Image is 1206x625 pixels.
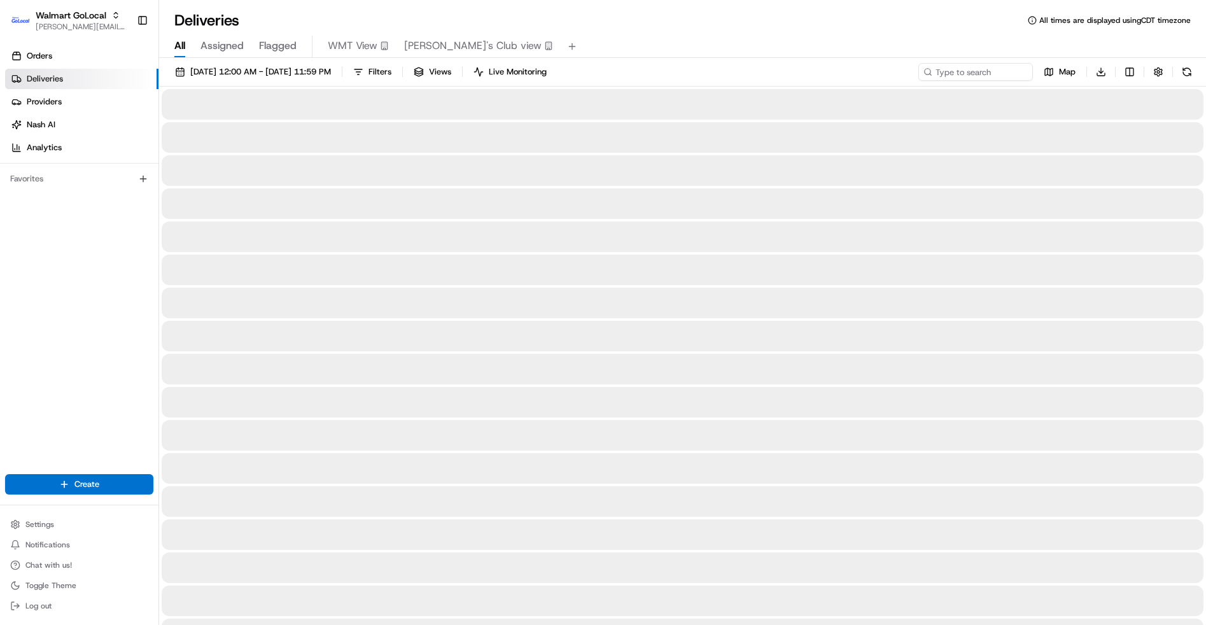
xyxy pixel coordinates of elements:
button: Walmart GoLocalWalmart GoLocal[PERSON_NAME][EMAIL_ADDRESS][DOMAIN_NAME] [5,5,132,36]
span: Create [74,479,99,490]
div: Favorites [5,169,153,189]
span: All [174,38,185,53]
span: Toggle Theme [25,580,76,591]
span: [PERSON_NAME]'s Club view [404,38,542,53]
span: Orders [27,50,52,62]
span: Filters [368,66,391,78]
button: Toggle Theme [5,577,153,594]
button: Settings [5,516,153,533]
span: Chat with us! [25,560,72,570]
span: Deliveries [27,73,63,85]
a: Nash AI [5,115,158,135]
span: Notifications [25,540,70,550]
span: Map [1059,66,1076,78]
span: WMT View [328,38,377,53]
button: Notifications [5,536,153,554]
button: [PERSON_NAME][EMAIL_ADDRESS][DOMAIN_NAME] [36,22,127,32]
span: [DATE] 12:00 AM - [DATE] 11:59 PM [190,66,331,78]
img: Walmart GoLocal [10,10,31,31]
span: Log out [25,601,52,611]
button: Log out [5,597,153,615]
span: Flagged [259,38,297,53]
button: Live Monitoring [468,63,552,81]
a: Providers [5,92,158,112]
input: Type to search [918,63,1033,81]
button: Walmart GoLocal [36,9,106,22]
span: All times are displayed using CDT timezone [1039,15,1191,25]
button: Chat with us! [5,556,153,574]
span: Views [429,66,451,78]
span: Providers [27,96,62,108]
a: Orders [5,46,158,66]
button: Create [5,474,153,495]
button: Views [408,63,457,81]
button: Refresh [1178,63,1196,81]
span: Live Monitoring [489,66,547,78]
h1: Deliveries [174,10,239,31]
button: [DATE] 12:00 AM - [DATE] 11:59 PM [169,63,337,81]
button: Filters [347,63,397,81]
span: Nash AI [27,119,55,130]
span: Settings [25,519,54,530]
a: Deliveries [5,69,158,89]
a: Analytics [5,137,158,158]
span: Analytics [27,142,62,153]
span: Assigned [200,38,244,53]
button: Map [1038,63,1081,81]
